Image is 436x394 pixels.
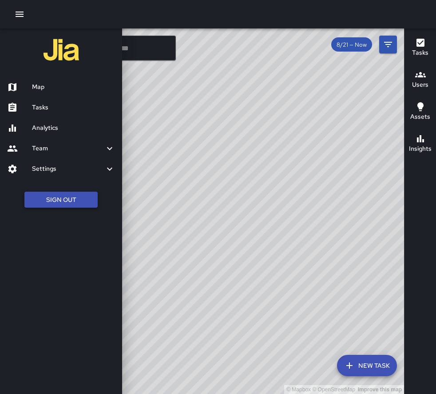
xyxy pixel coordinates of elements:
[32,123,115,133] h6: Analytics
[412,48,428,58] h6: Tasks
[32,103,115,113] h6: Tasks
[410,112,430,122] h6: Assets
[412,80,428,90] h6: Users
[24,192,98,208] button: Sign Out
[32,164,104,174] h6: Settings
[44,32,79,68] img: jia-logo
[32,82,115,92] h6: Map
[32,144,104,153] h6: Team
[409,144,432,154] h6: Insights
[337,355,397,376] button: New Task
